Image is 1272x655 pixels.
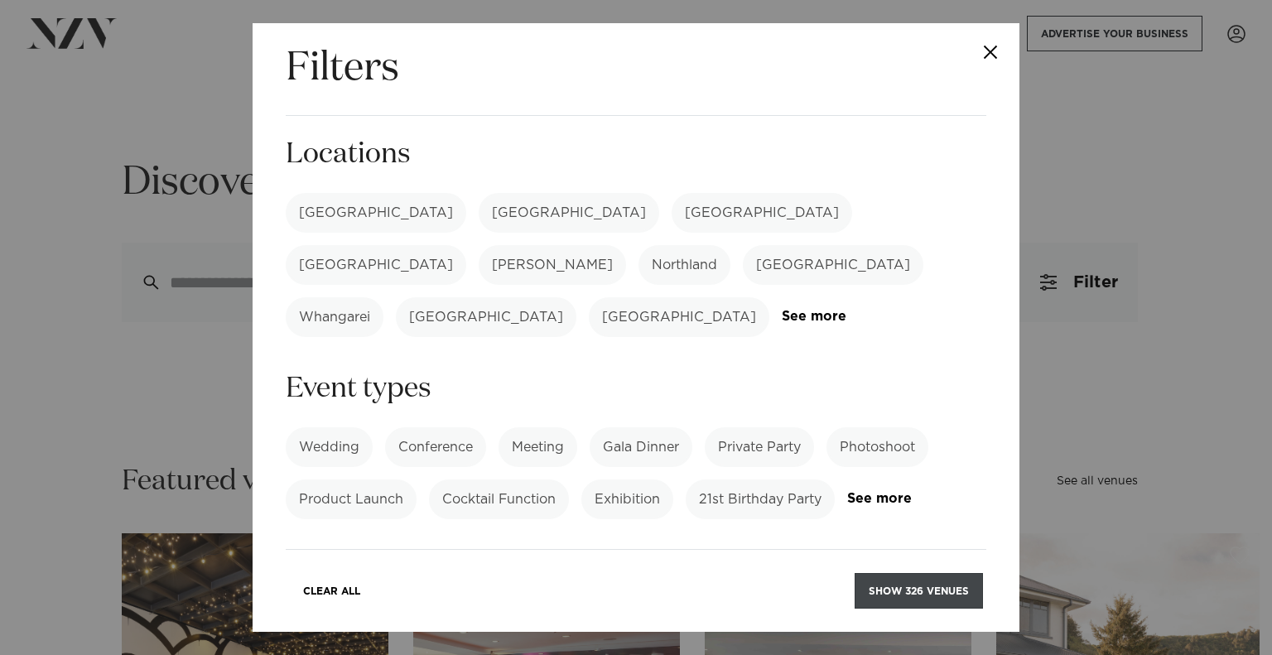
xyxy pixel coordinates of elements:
[581,479,673,519] label: Exhibition
[855,573,983,609] button: Show 326 venues
[672,193,852,233] label: [GEOGRAPHIC_DATA]
[499,427,577,467] label: Meeting
[286,370,986,407] h3: Event types
[429,479,569,519] label: Cocktail Function
[589,297,769,337] label: [GEOGRAPHIC_DATA]
[961,23,1019,81] button: Close
[590,427,692,467] label: Gala Dinner
[286,427,373,467] label: Wedding
[286,136,986,173] h3: Locations
[289,573,374,609] button: Clear All
[743,245,923,285] label: [GEOGRAPHIC_DATA]
[479,245,626,285] label: [PERSON_NAME]
[286,43,399,95] h2: Filters
[286,297,383,337] label: Whangarei
[396,297,576,337] label: [GEOGRAPHIC_DATA]
[826,427,928,467] label: Photoshoot
[705,427,814,467] label: Private Party
[479,193,659,233] label: [GEOGRAPHIC_DATA]
[385,427,486,467] label: Conference
[286,245,466,285] label: [GEOGRAPHIC_DATA]
[686,479,835,519] label: 21st Birthday Party
[286,479,417,519] label: Product Launch
[286,193,466,233] label: [GEOGRAPHIC_DATA]
[638,245,730,285] label: Northland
